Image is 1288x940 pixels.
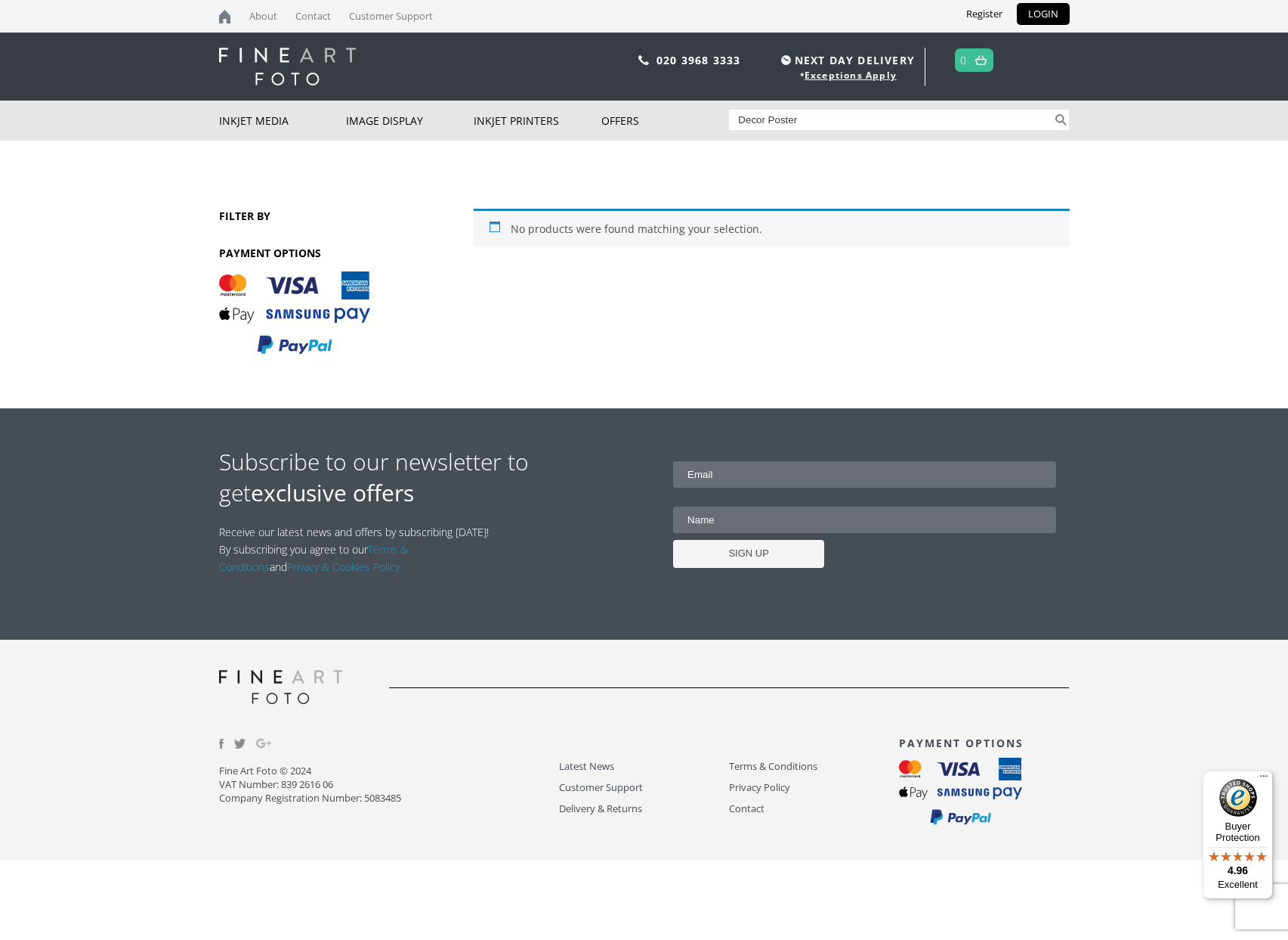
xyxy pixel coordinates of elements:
[474,101,601,141] a: Inkjet Printers
[1203,821,1273,843] p: Buyer Protection
[559,800,729,817] a: Delivery & Returns
[219,101,347,141] a: Inkjet Media
[777,51,915,69] span: NEXT DAY DELIVERY
[805,69,897,82] a: Exceptions Apply
[955,3,1014,25] a: Register
[256,736,271,751] img: Google_Plus.svg
[219,739,224,749] img: facebook.svg
[219,670,343,704] img: logo-grey.svg
[673,540,824,568] input: SIGN UP
[219,271,370,355] img: PAYMENT OPTIONS
[729,758,899,775] a: Terms & Conditions
[234,739,246,749] img: twitter.svg
[729,110,1052,130] input: Search products…
[559,779,729,796] a: Customer Support
[219,764,559,805] p: Fine Art Foto © 2024 VAT Number: 839 2616 06 Company Registration Number: 5083485
[781,55,791,65] img: time.svg
[656,53,741,67] a: 020 3968 3333
[1203,879,1273,891] p: Excellent
[975,55,987,65] img: basket.svg
[287,560,402,574] a: Privacy & Cookies Policy.
[559,758,729,775] a: Latest News
[346,101,474,141] a: Image Display
[219,542,408,574] a: Terms & Conditions
[673,461,1056,488] input: Email
[219,523,497,575] p: Receive our latest news and offers by subscribing [DATE]! By subscribing you agree to our and
[1228,864,1248,876] span: 4.96
[1219,779,1257,817] img: Trusted Shops Trustmark
[899,736,1069,750] h3: PAYMENT OPTIONS
[601,101,729,141] a: Offers
[1017,3,1070,25] a: LOGIN
[251,477,414,508] strong: exclusive offers
[219,446,644,508] h2: Subscribe to our newsletter to get
[729,779,899,796] a: Privacy Policy
[1255,771,1273,789] button: Menu
[729,800,899,817] a: Contact
[638,55,649,65] img: phone.svg
[219,48,356,85] img: logo-white.svg
[219,209,397,223] h3: FILTER BY
[1203,771,1273,899] button: Trusted Shops TrustmarkBuyer Protection4.96Excellent
[474,209,1069,247] div: No products were found matching your selection.
[1052,110,1070,130] button: Search
[960,49,967,71] a: 0
[673,507,1056,533] input: Name
[899,758,1022,826] img: payment_options.svg
[219,246,397,260] h3: PAYMENT OPTIONS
